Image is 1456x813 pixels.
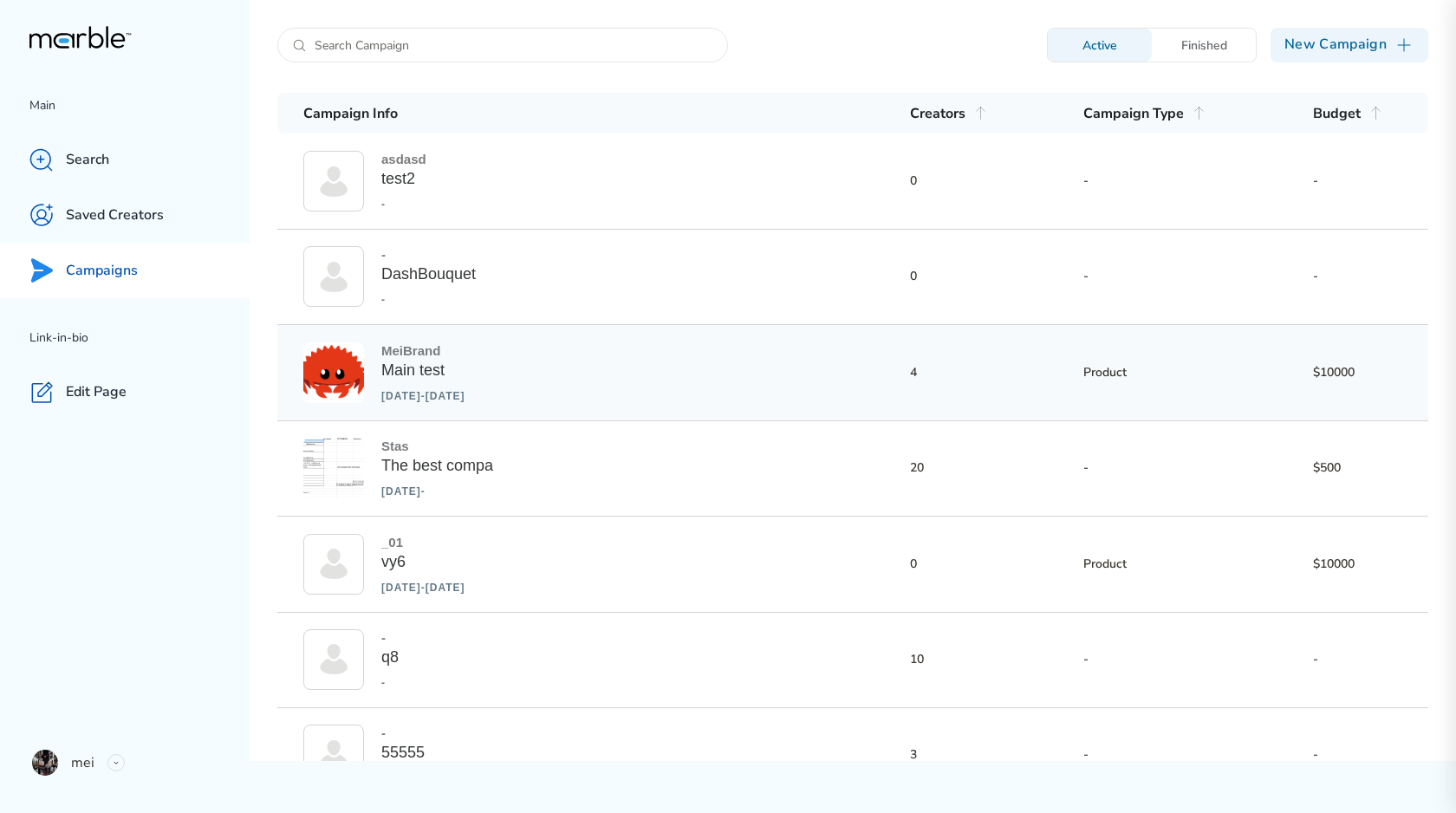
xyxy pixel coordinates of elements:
[306,29,727,62] input: Search Campaign
[381,581,465,595] div: [DATE] - [DATE]
[381,198,426,211] div: -
[910,266,1082,287] h3: 0
[66,383,127,401] p: Edit Page
[1083,104,1184,123] h3: Campaign Type
[66,206,164,224] p: Saved Creators
[381,647,399,667] div: q8
[1313,458,1428,478] h3: $500
[1083,554,1314,575] h3: Product
[1313,104,1361,123] h3: Budget
[1313,362,1428,383] h3: $10000
[910,554,1082,575] h3: 0
[381,485,493,498] div: [DATE] -
[1083,458,1314,478] h3: -
[29,95,250,116] p: Main
[381,438,493,455] div: Stas
[1313,266,1428,287] h3: -
[910,649,1082,670] h3: 10
[1083,362,1314,383] h3: Product
[1083,745,1314,765] h3: -
[381,246,476,263] div: -
[29,328,250,348] p: Link-in-bio
[381,534,465,551] div: _01
[1152,37,1256,54] div: Finished
[381,293,476,307] div: -
[66,151,109,169] p: Search
[381,455,493,476] div: The best compa
[1048,37,1152,54] div: Active
[1313,171,1428,192] h3: -
[910,104,965,123] h3: Creators
[910,458,1082,478] h3: 20
[1083,171,1314,192] h3: -
[381,725,425,742] div: -
[381,342,465,360] div: MeiBrand
[381,629,399,647] div: -
[1313,649,1428,670] h3: -
[381,742,425,763] div: 55555
[910,362,1082,383] h3: 4
[910,745,1082,765] h3: 3
[1313,554,1428,575] h3: $10000
[381,360,465,380] div: Main test
[1083,266,1314,287] h3: -
[381,676,399,690] div: -
[381,151,426,168] div: asdasd
[381,168,426,189] div: test2
[381,551,465,572] div: vy6
[381,263,476,284] div: DashBouquet
[66,262,138,280] p: Campaigns
[303,104,398,123] h3: Campaign Info
[381,389,465,403] div: [DATE] - [DATE]
[910,171,1082,192] h3: 0
[1271,28,1428,62] div: New Campaign
[1083,649,1314,670] h3: -
[1313,745,1428,765] h3: -
[71,752,94,773] p: mei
